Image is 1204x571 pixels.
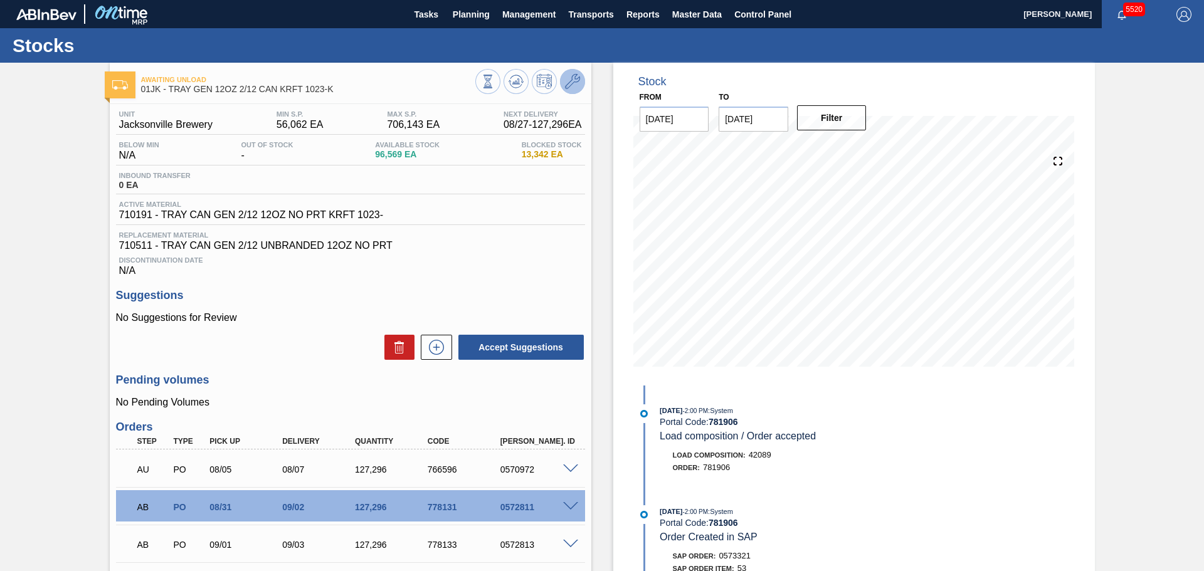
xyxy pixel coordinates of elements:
span: Inbound Transfer [119,172,191,179]
img: atual [640,410,648,417]
div: 09/01/2025 [206,540,288,550]
h3: Pending volumes [116,374,585,387]
p: No Pending Volumes [116,397,585,408]
span: Below Min [119,141,159,149]
button: Schedule Inventory [532,69,557,94]
div: 0570972 [497,464,579,474]
span: 5520 [1123,3,1145,16]
span: Management [502,7,556,22]
span: Active Material [119,201,384,208]
button: Go to Master Data / General [560,69,585,94]
button: Stocks Overview [475,69,500,94]
span: Order : [673,464,700,471]
span: - 2:00 PM [683,407,709,414]
span: Unit [119,110,213,118]
span: Reports [626,7,660,22]
span: 56,062 EA [277,119,324,130]
div: Type [170,437,208,446]
div: 127,296 [352,502,433,512]
div: Accept Suggestions [452,333,585,361]
span: 710511 - TRAY CAN GEN 2/12 UNBRANDED 12OZ NO PRT [119,240,582,251]
div: 08/05/2025 [206,464,288,474]
span: Jacksonville Brewery [119,119,213,130]
div: Code [425,437,506,446]
span: Available Stock [375,141,440,149]
span: : System [708,508,733,515]
div: Delete Suggestions [378,335,415,360]
div: Quantity [352,437,433,446]
span: - 2:00 PM [683,508,709,515]
strong: 781906 [709,417,738,427]
div: N/A [116,141,162,161]
div: 778131 [425,502,506,512]
div: Awaiting Unload [134,456,172,483]
span: 08/27 - 127,296 EA [504,119,582,130]
span: 710191 - TRAY CAN GEN 2/12 12OZ NO PRT KRFT 1023- [119,209,384,221]
div: Step [134,437,172,446]
p: No Suggestions for Review [116,312,585,323]
span: Transports [569,7,614,22]
img: atual [640,511,648,518]
p: AB [137,540,169,550]
input: mm/dd/yyyy [640,107,709,132]
span: [DATE] [660,508,682,515]
div: [PERSON_NAME]. ID [497,437,579,446]
img: Logout [1176,7,1191,22]
div: - [238,141,297,161]
span: Control Panel [734,7,791,22]
span: Tasks [413,7,440,22]
div: Purchase order [170,464,208,474]
img: TNhmsLtSVTkK8tSr43FrP2fwEKptu5GPRR3wAAAABJRU5ErkJggg== [16,9,77,20]
span: Replacement Material [119,231,582,239]
span: 0 EA [119,181,191,190]
div: Portal Code: [660,518,958,528]
strong: 781906 [709,518,738,528]
div: Portal Code: [660,417,958,427]
span: SAP Order: [673,552,716,560]
div: Stock [638,75,667,88]
div: 778133 [425,540,506,550]
div: New suggestion [415,335,452,360]
span: 781906 [703,463,730,472]
div: 127,296 [352,464,433,474]
h3: Orders [116,421,585,434]
span: 0573321 [719,551,751,560]
div: 09/03/2025 [279,540,361,550]
span: Load Composition : [673,451,746,459]
span: 706,143 EA [387,119,440,130]
div: Pick up [206,437,288,446]
span: 42089 [749,450,771,459]
span: Planning [453,7,490,22]
p: AB [137,502,169,512]
div: 08/07/2025 [279,464,361,474]
div: Awaiting Billing [134,531,172,558]
img: Ícone [112,80,128,90]
span: Order Created in SAP [660,532,758,542]
div: 09/02/2025 [279,502,361,512]
span: Awaiting Unload [141,76,475,83]
h1: Stocks [13,38,235,53]
span: 01JK - TRAY GEN 12OZ 2/12 CAN KRFT 1023-K [141,85,475,94]
div: Delivery [279,437,361,446]
label: From [640,93,662,102]
span: Load composition / Order accepted [660,431,816,441]
span: Blocked Stock [522,141,582,149]
span: Discontinuation Date [119,256,582,264]
button: Update Chart [504,69,529,94]
span: Master Data [672,7,722,22]
span: [DATE] [660,407,682,414]
span: Next Delivery [504,110,582,118]
div: 0572813 [497,540,579,550]
div: 766596 [425,464,506,474]
div: Purchase order [170,540,208,550]
span: MIN S.P. [277,110,324,118]
div: 0572811 [497,502,579,512]
p: AU [137,464,169,474]
button: Filter [797,105,867,130]
span: Out Of Stock [241,141,293,149]
span: : System [708,407,733,414]
span: 13,342 EA [522,150,582,159]
h3: Suggestions [116,289,585,302]
button: Notifications [1102,6,1142,23]
input: mm/dd/yyyy [719,107,788,132]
